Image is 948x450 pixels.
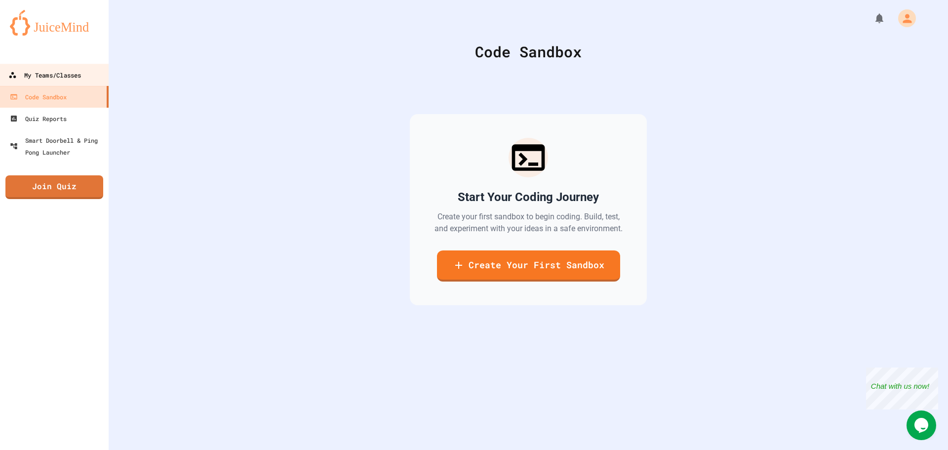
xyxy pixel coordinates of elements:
[434,211,623,235] p: Create your first sandbox to begin coding. Build, test, and experiment with your ideas in a safe ...
[10,91,67,103] div: Code Sandbox
[10,10,99,36] img: logo-orange.svg
[855,10,888,27] div: My Notifications
[888,7,918,30] div: My Account
[458,189,599,205] h2: Start Your Coding Journey
[8,69,81,82] div: My Teams/Classes
[133,41,923,63] div: Code Sandbox
[10,113,67,124] div: Quiz Reports
[437,250,620,282] a: Create Your First Sandbox
[866,368,938,409] iframe: chat widget
[907,410,938,440] iframe: chat widget
[5,175,103,199] a: Join Quiz
[10,134,105,158] div: Smart Doorbell & Ping Pong Launcher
